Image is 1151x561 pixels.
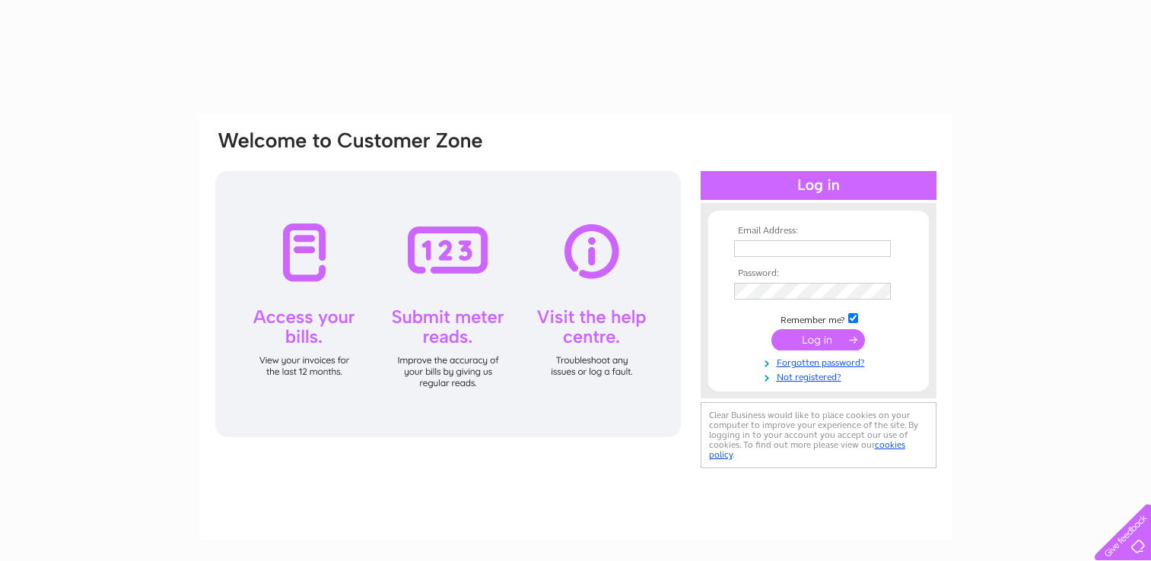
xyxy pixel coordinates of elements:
a: cookies policy [709,439,905,460]
a: Forgotten password? [734,354,907,369]
div: Clear Business would like to place cookies on your computer to improve your experience of the sit... [701,402,936,468]
td: Remember me? [730,311,907,326]
th: Password: [730,268,907,279]
a: Not registered? [734,369,907,383]
th: Email Address: [730,226,907,236]
input: Submit [771,329,865,350]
